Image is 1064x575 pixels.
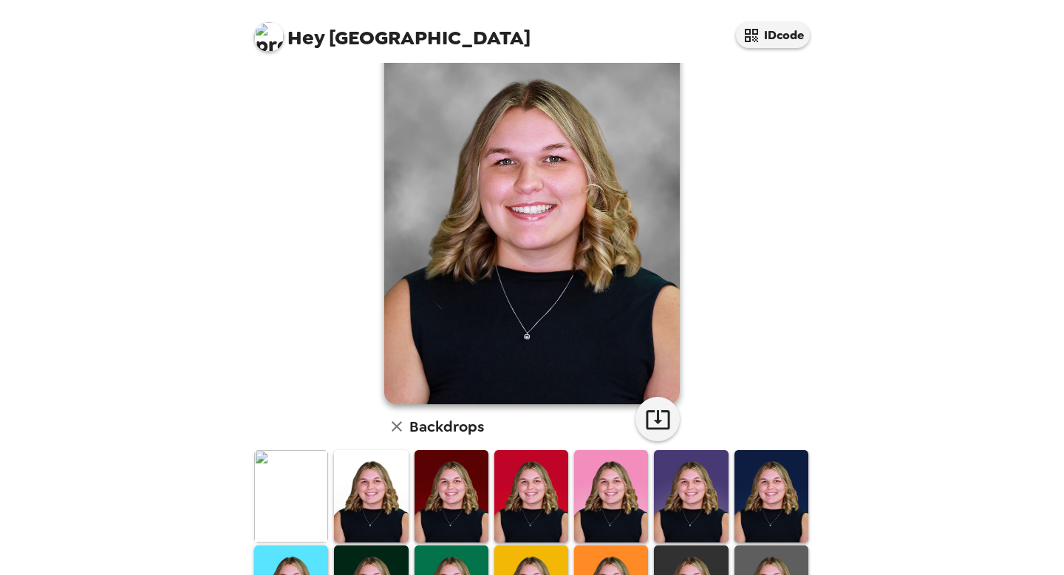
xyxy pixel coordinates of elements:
[287,24,324,51] span: Hey
[254,22,284,52] img: profile pic
[736,22,810,48] button: IDcode
[254,15,531,48] span: [GEOGRAPHIC_DATA]
[384,35,680,404] img: user
[409,415,484,438] h6: Backdrops
[254,450,328,542] img: Original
